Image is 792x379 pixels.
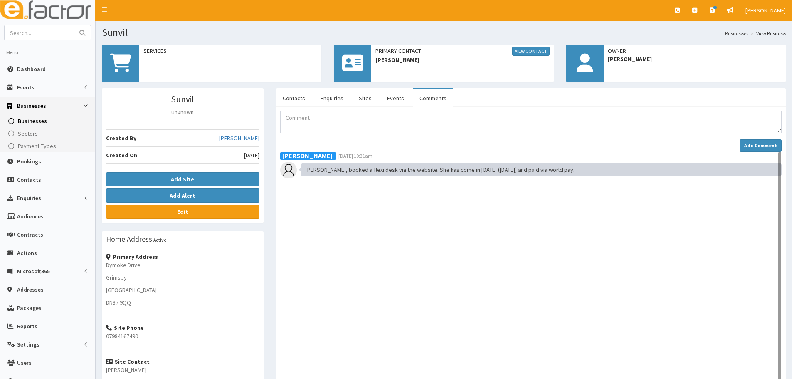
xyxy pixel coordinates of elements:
[17,84,35,91] span: Events
[17,304,42,312] span: Packages
[106,151,137,159] b: Created On
[153,237,166,243] small: Active
[744,142,777,149] strong: Add Comment
[177,208,188,216] b: Edit
[276,89,312,107] a: Contacts
[375,47,549,56] span: Primary Contact
[740,139,782,152] button: Add Comment
[244,151,259,159] span: [DATE]
[17,322,37,330] span: Reports
[2,127,95,140] a: Sectors
[18,130,38,137] span: Sectors
[17,102,46,109] span: Businesses
[17,213,44,220] span: Audiences
[106,108,259,116] p: Unknown
[280,111,782,133] textarea: Comment
[106,358,150,365] strong: Site Contact
[106,332,259,340] p: 07984167490
[745,7,786,14] span: [PERSON_NAME]
[106,134,136,142] b: Created By
[17,341,39,348] span: Settings
[512,47,550,56] a: View Contact
[106,286,259,294] p: [GEOGRAPHIC_DATA]
[725,30,748,37] a: Businesses
[106,94,259,104] h3: Sunvil
[608,47,782,55] span: Owner
[17,194,41,202] span: Enquiries
[18,142,56,150] span: Payment Types
[106,205,259,219] a: Edit
[106,235,152,243] h3: Home Address
[352,89,378,107] a: Sites
[413,89,453,107] a: Comments
[106,298,259,307] p: DN37 9QQ
[171,176,194,183] b: Add Site
[106,273,259,282] p: Grimsby
[219,134,259,142] a: [PERSON_NAME]
[106,324,144,332] strong: Site Phone
[608,55,782,63] span: [PERSON_NAME]
[17,65,46,73] span: Dashboard
[2,115,95,127] a: Businesses
[2,140,95,152] a: Payment Types
[17,249,37,257] span: Actions
[380,89,411,107] a: Events
[5,25,74,40] input: Search...
[143,47,317,55] span: Services
[17,359,32,367] span: Users
[338,153,373,159] span: [DATE] 10:31am
[106,253,158,260] strong: Primary Address
[106,261,259,269] p: Dymoke Drive
[106,366,259,374] p: [PERSON_NAME]
[102,27,786,38] h1: Sunvil
[314,89,350,107] a: Enquiries
[18,117,47,125] span: Businesses
[17,231,43,238] span: Contracts
[375,56,549,64] span: [PERSON_NAME]
[748,30,786,37] li: View Business
[17,176,41,183] span: Contacts
[106,188,259,203] button: Add Alert
[282,151,333,159] b: [PERSON_NAME]
[17,268,50,275] span: Microsoft365
[17,286,44,293] span: Addresses
[17,158,41,165] span: Bookings
[170,192,195,199] b: Add Alert
[301,163,782,176] div: [PERSON_NAME], booked a flexi desk via the website. She has come in [DATE] ([DATE]) and paid via ...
